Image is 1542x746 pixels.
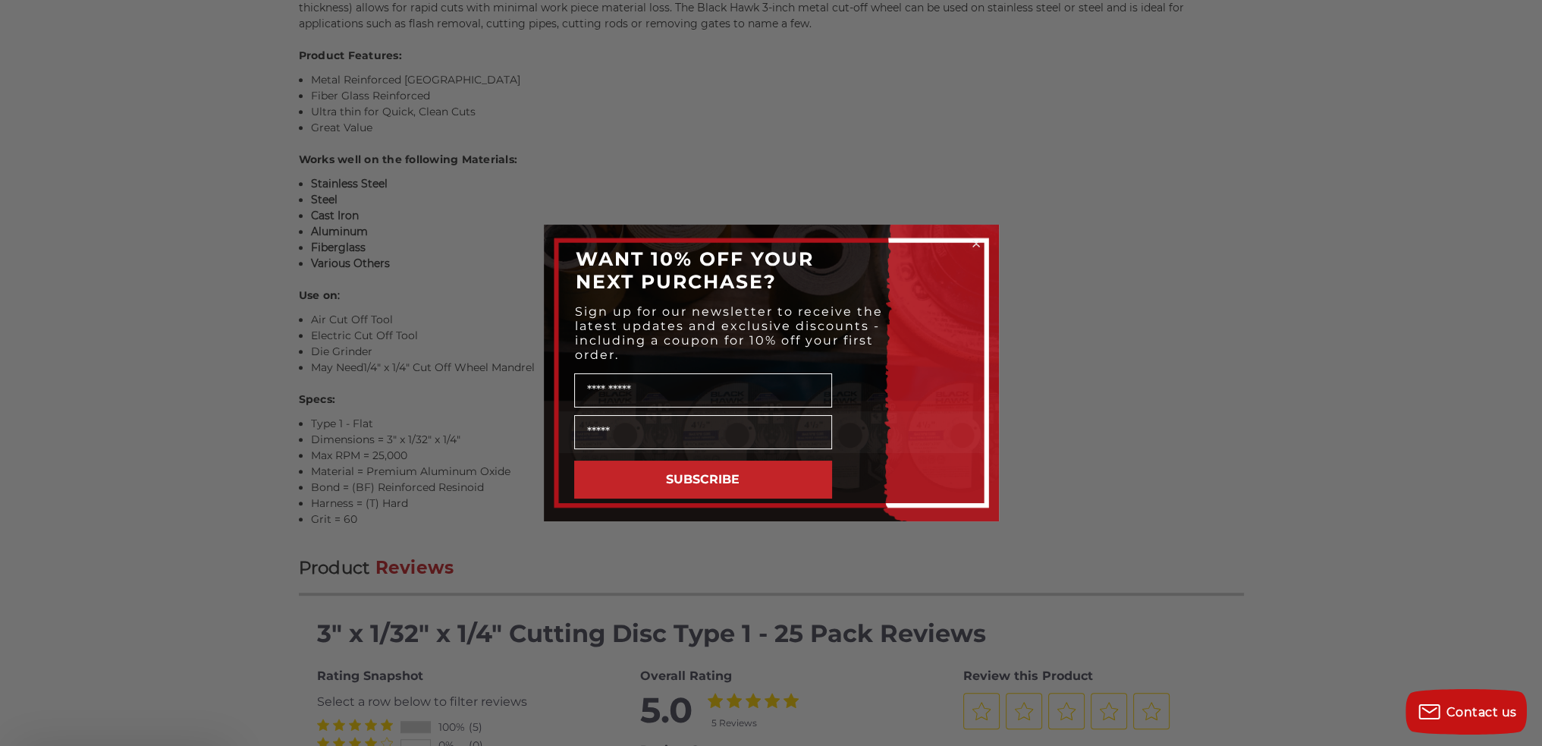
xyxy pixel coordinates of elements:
button: Close dialog [969,236,984,251]
span: WANT 10% OFF YOUR NEXT PURCHASE? [576,247,814,293]
span: Sign up for our newsletter to receive the latest updates and exclusive discounts - including a co... [575,304,883,362]
button: SUBSCRIBE [574,461,832,499]
button: Contact us [1405,689,1527,735]
input: Email [574,415,832,449]
span: Contact us [1446,705,1517,719]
